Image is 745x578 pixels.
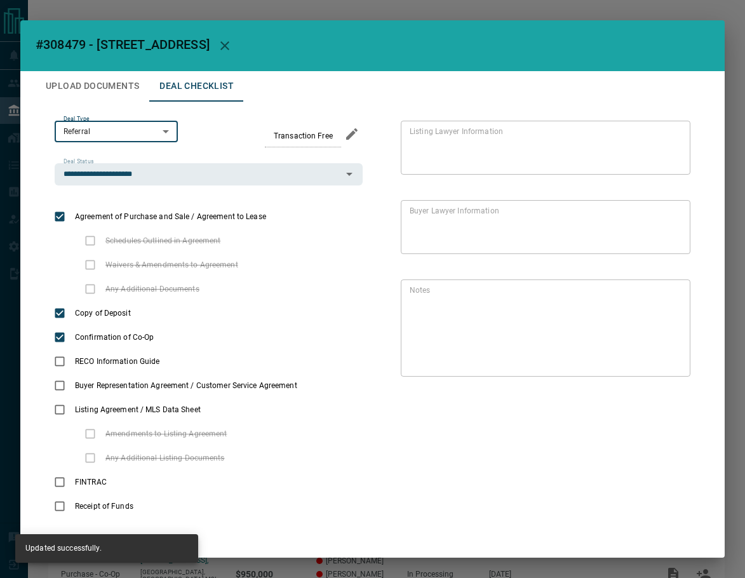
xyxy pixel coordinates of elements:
div: Updated successfully. [25,538,102,559]
span: Confirmation of Co-Op [72,332,157,343]
span: FINTRAC [72,476,110,488]
textarea: text field [410,126,676,170]
textarea: text field [410,206,676,249]
span: Receipt of Funds [72,501,137,512]
span: Copy of Deposit [72,307,134,319]
textarea: text field [410,285,676,372]
div: Referral [55,121,178,142]
span: RECO Information Guide [72,356,163,367]
span: Amendments to Listing Agreement [102,428,231,440]
span: #308479 - [STREET_ADDRESS] [36,37,210,52]
span: Listing Agreement / MLS Data Sheet [72,404,204,415]
span: Buyer Representation Agreement / Customer Service Agreement [72,380,300,391]
button: Deal Checklist [149,71,244,102]
label: Deal Type [64,115,90,123]
button: edit [341,123,363,145]
button: Open [340,165,358,183]
label: Deal Status [64,158,93,166]
span: Waivers & Amendments to Agreement [102,259,241,271]
span: Schedules Outlined in Agreement [102,235,224,246]
span: Any Additional Listing Documents [102,452,228,464]
button: Upload Documents [36,71,149,102]
span: Agreement of Purchase and Sale / Agreement to Lease [72,211,269,222]
span: Any Additional Documents [102,283,203,295]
